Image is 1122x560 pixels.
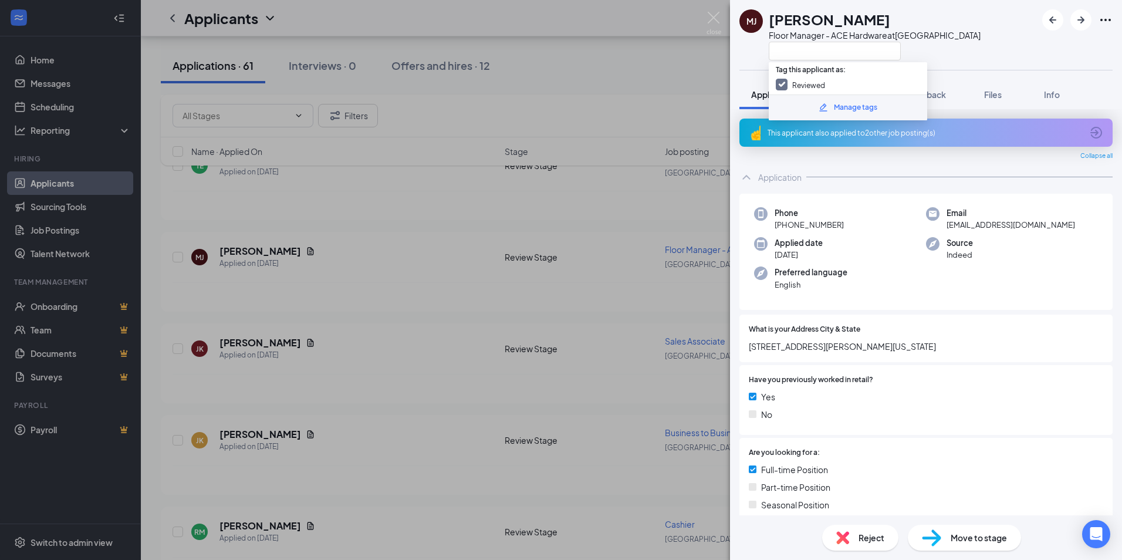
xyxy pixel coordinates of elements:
button: ArrowRight [1070,9,1091,31]
span: Indeed [947,249,973,261]
span: English [775,279,847,291]
svg: ArrowRight [1074,13,1088,27]
span: Full-time Position [761,463,828,476]
span: What is your Address City & State [749,324,860,335]
span: Preferred language [775,266,847,278]
button: ArrowLeftNew [1042,9,1063,31]
div: MJ [746,15,756,27]
div: Manage tags [834,102,877,113]
span: [PHONE_NUMBER] [775,219,844,231]
span: Collapse all [1080,151,1113,161]
svg: ArrowLeftNew [1046,13,1060,27]
svg: ChevronUp [739,170,753,184]
span: Seasonal Position [761,498,829,511]
span: Reject [859,531,884,544]
span: Tag this applicant as: [769,58,853,76]
div: This applicant also applied to 2 other job posting(s) [768,128,1082,138]
div: Application [758,171,802,183]
span: Files [984,89,1002,100]
span: Source [947,237,973,249]
span: Part-time Position [761,481,830,494]
span: Phone [775,207,844,219]
span: Move to stage [951,531,1007,544]
span: Are you looking for a: [749,447,820,458]
h1: [PERSON_NAME] [769,9,890,29]
span: [EMAIL_ADDRESS][DOMAIN_NAME] [947,219,1075,231]
span: [DATE] [775,249,823,261]
span: Have you previously worked in retail? [749,375,873,386]
svg: Pencil [819,103,828,112]
span: Yes [761,390,775,403]
svg: ArrowCircle [1089,126,1103,140]
span: Applied date [775,237,823,249]
div: Open Intercom Messenger [1082,520,1110,548]
svg: Ellipses [1099,13,1113,27]
span: Info [1044,89,1060,100]
span: Application [751,89,796,100]
span: Email [947,207,1075,219]
div: Floor Manager - ACE Hardware at [GEOGRAPHIC_DATA] [769,29,981,41]
span: [STREET_ADDRESS][PERSON_NAME][US_STATE] [749,340,1103,353]
span: No [761,408,772,421]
